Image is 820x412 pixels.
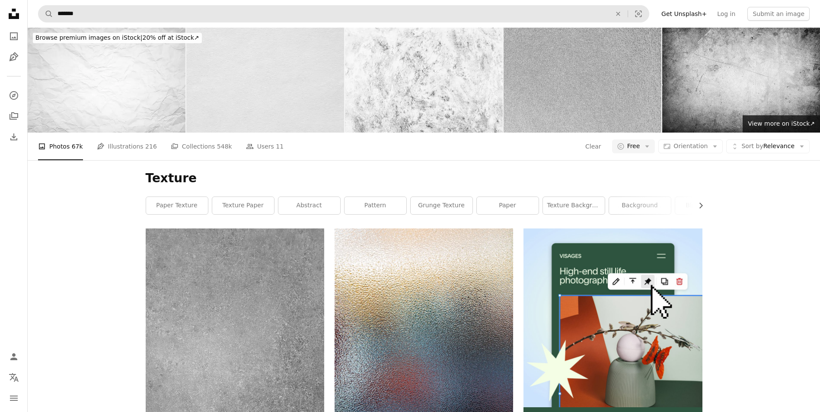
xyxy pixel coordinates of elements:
button: Menu [5,390,22,407]
a: Browse premium images on iStock|20% off at iStock↗ [28,28,207,48]
a: texture paper [212,197,274,214]
a: texture background [543,197,605,214]
a: Collections [5,108,22,125]
span: Free [627,142,640,151]
form: Find visuals sitewide [38,5,649,22]
a: paper [477,197,539,214]
img: file-1723602894256-972c108553a7image [523,228,702,407]
a: abstract [278,197,340,214]
a: Get Unsplash+ [656,7,712,21]
span: Orientation [673,143,708,149]
a: background [609,197,671,214]
span: 11 [276,142,284,151]
button: Language [5,369,22,386]
button: scroll list to the right [693,197,702,214]
a: Collections 548k [171,133,232,160]
h1: Texture [146,171,702,186]
a: Log in / Sign up [5,348,22,365]
button: Search Unsplash [38,6,53,22]
a: Download History [5,128,22,146]
span: Relevance [741,142,794,151]
button: Clear [609,6,628,22]
span: 548k [217,142,232,151]
a: black texture [675,197,737,214]
img: Abstract grunge background [345,28,503,133]
span: View more on iStock ↗ [748,120,815,127]
span: 216 [145,142,157,151]
a: black leather textile on white surface [335,358,513,366]
a: a black and white photo of a concrete wall [146,343,324,351]
span: Sort by [741,143,763,149]
a: View more on iStock↗ [743,115,820,133]
img: Wall [662,28,820,133]
img: Light grey paper texture [504,28,661,133]
a: Log in [712,7,740,21]
span: Browse premium images on iStock | [35,34,142,41]
button: Orientation [658,139,723,153]
button: Submit an image [747,7,810,21]
button: Free [612,139,655,153]
a: Users 11 [246,133,284,160]
a: Photos [5,28,22,45]
a: Illustrations 216 [97,133,157,160]
a: Home — Unsplash [5,5,22,24]
button: Clear [585,139,602,153]
a: Illustrations [5,48,22,66]
span: 20% off at iStock ↗ [35,34,199,41]
a: pattern [345,197,406,214]
button: Visual search [628,6,649,22]
img: Crumpled white paper background [28,28,185,133]
button: Sort byRelevance [726,139,810,153]
a: paper texture [146,197,208,214]
a: Explore [5,87,22,104]
a: grunge texture [411,197,472,214]
img: Texture paper [186,28,344,133]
